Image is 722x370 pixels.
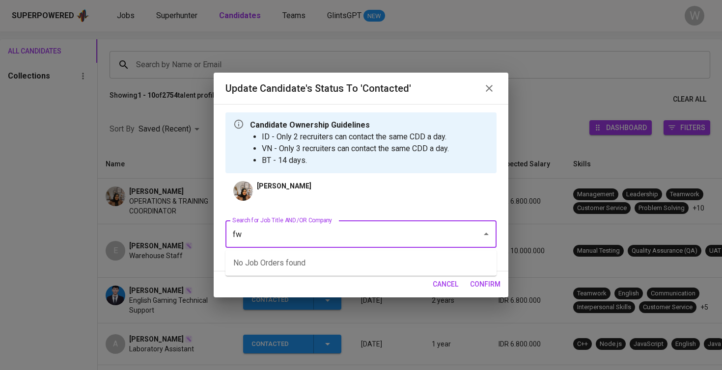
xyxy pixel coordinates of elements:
h6: Update Candidate's Status to 'Contacted' [225,80,411,96]
span: cancel [433,278,458,291]
p: [PERSON_NAME] [257,181,311,191]
img: b1e9d08241b1594d80d9183b675a3288.png [233,181,253,201]
button: Close [479,227,493,241]
li: ID - Only 2 recruiters can contact the same CDD a day. [262,131,449,143]
button: cancel [429,275,462,293]
li: VN - Only 3 recruiters can contact the same CDD a day. [262,143,449,155]
li: BT - 14 days. [262,155,449,166]
span: confirm [470,278,500,291]
button: confirm [466,275,504,293]
div: No Job Orders found [225,250,497,276]
p: Candidate Ownership Guidelines [250,119,449,131]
